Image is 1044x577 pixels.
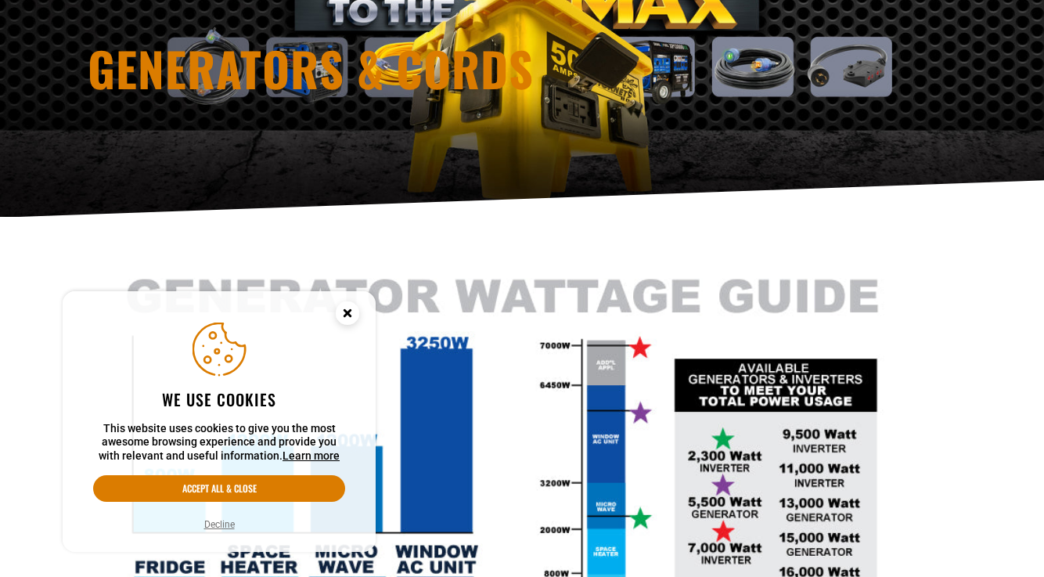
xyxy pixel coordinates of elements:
button: Accept all & close [93,475,345,502]
a: This website uses cookies to give you the most awesome browsing experience and provide you with r... [283,449,340,462]
button: Decline [200,517,239,532]
h2: We use cookies [93,389,345,409]
h1: Generators & Cords [88,45,659,92]
p: This website uses cookies to give you the most awesome browsing experience and provide you with r... [93,422,345,463]
aside: Cookie Consent [63,291,376,553]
